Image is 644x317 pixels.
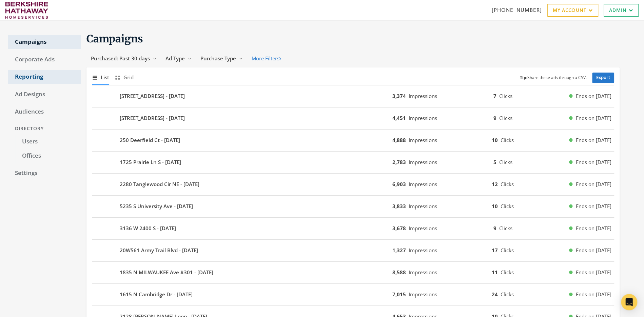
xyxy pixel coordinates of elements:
a: Settings [8,166,81,180]
b: 8,588 [392,269,406,276]
button: 250 Deerfield Ct - [DATE]4,888Impressions10ClicksEnds on [DATE] [92,132,614,148]
span: Ends on [DATE] [576,224,611,232]
a: My Account [547,4,598,17]
small: Share these ads through a CSV. [520,75,587,81]
b: 10 [492,203,498,210]
b: 12 [492,181,498,187]
b: 250 Deerfield Ct - [DATE] [120,136,180,144]
button: Grid [115,70,134,85]
span: Clicks [501,203,514,210]
span: Campaigns [86,32,143,45]
img: Adwerx [5,2,48,19]
span: Ends on [DATE] [576,246,611,254]
b: 20W561 Army Trail Blvd - [DATE] [120,246,198,254]
button: Purchased: Past 30 days [86,52,161,65]
span: Impressions [409,203,437,210]
b: 3,833 [392,203,406,210]
b: 1615 N Cambridge Dr - [DATE] [120,291,193,298]
span: Purchased: Past 30 days [91,55,150,62]
span: Clicks [499,225,512,232]
button: 1615 N Cambridge Dr - [DATE]7,015Impressions24ClicksEnds on [DATE] [92,286,614,303]
span: Ad Type [165,55,185,62]
div: Open Intercom Messenger [621,294,637,310]
b: 17 [492,247,498,254]
b: 3,678 [392,225,406,232]
span: Clicks [501,181,514,187]
b: 24 [492,291,498,298]
span: Ends on [DATE] [576,202,611,210]
div: Directory [8,122,81,135]
a: Export [592,73,614,83]
b: 2,783 [392,159,406,165]
b: 4,451 [392,115,406,121]
b: [STREET_ADDRESS] - [DATE] [120,92,185,100]
span: Clicks [499,93,512,99]
b: 7,015 [392,291,406,298]
button: [STREET_ADDRESS] - [DATE]4,451Impressions9ClicksEnds on [DATE] [92,110,614,126]
b: [STREET_ADDRESS] - [DATE] [120,114,185,122]
span: Clicks [501,291,514,298]
span: Ends on [DATE] [576,291,611,298]
span: Impressions [409,247,437,254]
b: 1,327 [392,247,406,254]
a: Admin [604,4,639,17]
b: 5235 S University Ave - [DATE] [120,202,193,210]
a: Offices [15,149,81,163]
a: Reporting [8,70,81,84]
span: Ends on [DATE] [576,136,611,144]
span: Ends on [DATE] [576,158,611,166]
button: [STREET_ADDRESS] - [DATE]3,374Impressions7ClicksEnds on [DATE] [92,88,614,104]
button: Purchase Type [196,52,247,65]
a: Audiences [8,105,81,119]
span: Ends on [DATE] [576,92,611,100]
b: 10 [492,137,498,143]
span: Ends on [DATE] [576,269,611,276]
span: Clicks [499,115,512,121]
span: Clicks [499,159,512,165]
b: Tip: [520,75,527,80]
span: Ends on [DATE] [576,114,611,122]
b: 4,888 [392,137,406,143]
span: Grid [123,74,134,81]
button: 2280 Tanglewood Cir NE - [DATE]6,903Impressions12ClicksEnds on [DATE] [92,176,614,193]
button: List [92,70,109,85]
b: 3136 W 2400 S - [DATE] [120,224,176,232]
button: More Filters [247,52,286,65]
b: 9 [493,115,496,121]
b: 9 [493,225,496,232]
button: 20W561 Army Trail Blvd - [DATE]1,327Impressions17ClicksEnds on [DATE] [92,242,614,259]
span: Impressions [409,225,437,232]
a: Users [15,135,81,149]
span: Clicks [501,137,514,143]
b: 2280 Tanglewood Cir NE - [DATE] [120,180,199,188]
button: 1725 Prairie Ln S - [DATE]2,783Impressions5ClicksEnds on [DATE] [92,154,614,171]
span: Impressions [409,269,437,276]
span: Impressions [409,137,437,143]
a: [PHONE_NUMBER] [492,6,542,14]
a: Ad Designs [8,87,81,102]
button: 3136 W 2400 S - [DATE]3,678Impressions9ClicksEnds on [DATE] [92,220,614,237]
button: 5235 S University Ave - [DATE]3,833Impressions10ClicksEnds on [DATE] [92,198,614,215]
b: 7 [493,93,496,99]
span: Impressions [409,159,437,165]
b: 6,903 [392,181,406,187]
span: Purchase Type [200,55,236,62]
b: 11 [492,269,498,276]
button: Ad Type [161,52,196,65]
a: Corporate Ads [8,53,81,67]
span: Clicks [501,269,514,276]
b: 1725 Prairie Ln S - [DATE] [120,158,181,166]
span: Impressions [409,291,437,298]
button: 1835 N MILWAUKEE Ave #301 - [DATE]8,588Impressions11ClicksEnds on [DATE] [92,264,614,281]
b: 5 [493,159,496,165]
span: Impressions [409,115,437,121]
span: Clicks [501,247,514,254]
a: Campaigns [8,35,81,49]
span: Impressions [409,93,437,99]
b: 3,374 [392,93,406,99]
span: Impressions [409,181,437,187]
span: Ends on [DATE] [576,180,611,188]
b: 1835 N MILWAUKEE Ave #301 - [DATE] [120,269,213,276]
span: List [101,74,109,81]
